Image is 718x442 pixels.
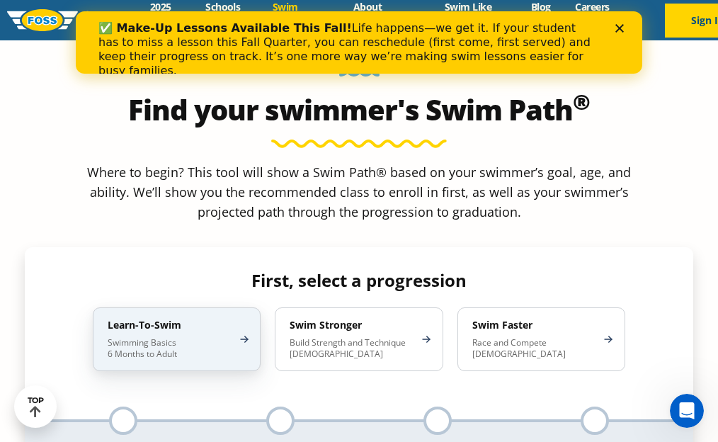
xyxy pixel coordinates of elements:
h2: Find your swimmer's Swim Path [25,93,693,127]
sup: ® [573,87,590,116]
iframe: Intercom live chat banner [76,11,642,74]
div: Life happens—we get it. If your student has to miss a lesson this Fall Quarter, you can reschedul... [23,10,521,67]
p: Build Strength and Technique [DEMOGRAPHIC_DATA] [290,337,414,360]
img: FOSS Swim School Logo [7,9,128,31]
p: Swimming Basics 6 Months to Adult [108,337,232,360]
h4: Swim Stronger [290,319,414,331]
p: Where to begin? This tool will show a Swim Path® based on your swimmer’s goal, age, and ability. ... [81,162,637,222]
p: Race and Compete [DEMOGRAPHIC_DATA] [472,337,596,360]
div: TOP [28,396,44,418]
b: ✅ Make-Up Lessons Available This Fall! [23,10,276,23]
h4: Learn-To-Swim [108,319,232,331]
h4: Swim Faster [472,319,596,331]
h4: First, select a progression [81,271,636,290]
div: Close [540,13,554,21]
iframe: Intercom live chat [670,394,704,428]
